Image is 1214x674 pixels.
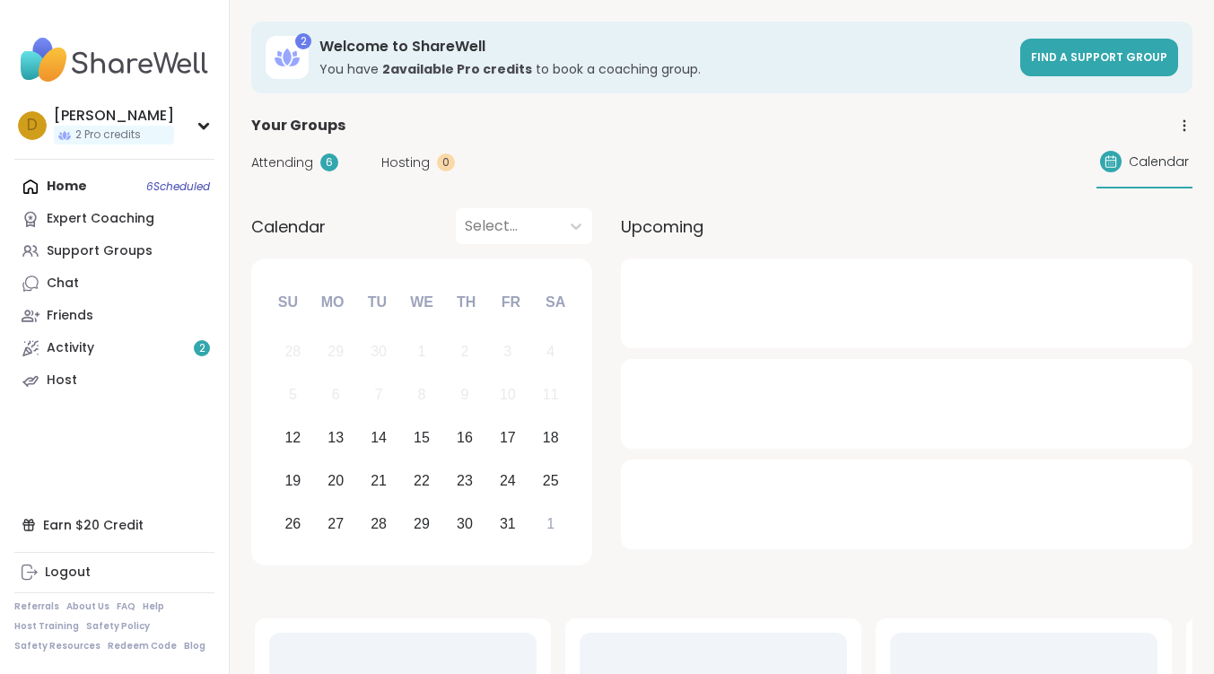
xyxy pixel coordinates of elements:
[14,640,100,652] a: Safety Resources
[14,364,214,397] a: Host
[332,382,340,407] div: 6
[268,283,308,322] div: Su
[86,620,150,633] a: Safety Policy
[403,376,441,415] div: Not available Wednesday, October 8th, 2025
[251,153,313,172] span: Attending
[360,504,398,543] div: Choose Tuesday, October 28th, 2025
[531,333,570,372] div: Not available Saturday, October 4th, 2025
[488,504,527,543] div: Choose Friday, October 31st, 2025
[45,564,91,582] div: Logout
[500,382,516,407] div: 10
[47,307,93,325] div: Friends
[1031,49,1167,65] span: Find a support group
[284,512,301,536] div: 26
[14,267,214,300] a: Chat
[531,461,570,500] div: Choose Saturday, October 25th, 2025
[437,153,455,171] div: 0
[54,106,174,126] div: [PERSON_NAME]
[357,283,397,322] div: Tu
[14,235,214,267] a: Support Groups
[371,512,387,536] div: 28
[75,127,141,143] span: 2 Pro credits
[14,620,79,633] a: Host Training
[274,504,312,543] div: Choose Sunday, October 26th, 2025
[14,600,59,613] a: Referrals
[47,275,79,293] div: Chat
[117,600,135,613] a: FAQ
[500,512,516,536] div: 31
[274,376,312,415] div: Not available Sunday, October 5th, 2025
[184,640,205,652] a: Blog
[371,468,387,493] div: 21
[328,339,344,363] div: 29
[317,376,355,415] div: Not available Monday, October 6th, 2025
[488,461,527,500] div: Choose Friday, October 24th, 2025
[295,33,311,49] div: 2
[317,419,355,458] div: Choose Monday, October 13th, 2025
[360,333,398,372] div: Not available Tuesday, September 30th, 2025
[47,242,153,260] div: Support Groups
[500,425,516,450] div: 17
[371,339,387,363] div: 30
[446,333,485,372] div: Not available Thursday, October 2nd, 2025
[488,419,527,458] div: Choose Friday, October 17th, 2025
[271,330,572,545] div: month 2025-10
[251,115,345,136] span: Your Groups
[457,468,473,493] div: 23
[414,425,430,450] div: 15
[460,339,468,363] div: 2
[403,461,441,500] div: Choose Wednesday, October 22nd, 2025
[488,333,527,372] div: Not available Friday, October 3rd, 2025
[360,461,398,500] div: Choose Tuesday, October 21st, 2025
[446,461,485,500] div: Choose Thursday, October 23rd, 2025
[274,419,312,458] div: Choose Sunday, October 12th, 2025
[274,333,312,372] div: Not available Sunday, September 28th, 2025
[317,504,355,543] div: Choose Monday, October 27th, 2025
[108,640,177,652] a: Redeem Code
[531,419,570,458] div: Choose Saturday, October 18th, 2025
[500,468,516,493] div: 24
[319,37,1009,57] h3: Welcome to ShareWell
[531,376,570,415] div: Not available Saturday, October 11th, 2025
[1020,39,1178,76] a: Find a support group
[360,376,398,415] div: Not available Tuesday, October 7th, 2025
[14,332,214,364] a: Activity2
[531,504,570,543] div: Choose Saturday, November 1st, 2025
[66,600,109,613] a: About Us
[460,382,468,407] div: 9
[418,339,426,363] div: 1
[317,461,355,500] div: Choose Monday, October 20th, 2025
[382,60,532,78] b: 2 available Pro credit s
[199,341,205,356] span: 2
[546,339,555,363] div: 4
[317,333,355,372] div: Not available Monday, September 29th, 2025
[543,382,559,407] div: 11
[251,214,326,239] span: Calendar
[621,214,703,239] span: Upcoming
[446,504,485,543] div: Choose Thursday, October 30th, 2025
[14,29,214,92] img: ShareWell Nav Logo
[414,512,430,536] div: 29
[546,512,555,536] div: 1
[319,60,1009,78] h3: You have to book a coaching group.
[328,468,344,493] div: 20
[328,425,344,450] div: 13
[14,509,214,541] div: Earn $20 Credit
[312,283,352,322] div: Mo
[447,283,486,322] div: Th
[503,339,511,363] div: 3
[328,512,344,536] div: 27
[284,339,301,363] div: 28
[446,419,485,458] div: Choose Thursday, October 16th, 2025
[446,376,485,415] div: Not available Thursday, October 9th, 2025
[488,376,527,415] div: Not available Friday, October 10th, 2025
[457,425,473,450] div: 16
[284,425,301,450] div: 12
[143,600,164,613] a: Help
[47,339,94,357] div: Activity
[381,153,430,172] span: Hosting
[375,382,383,407] div: 7
[274,461,312,500] div: Choose Sunday, October 19th, 2025
[371,425,387,450] div: 14
[14,203,214,235] a: Expert Coaching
